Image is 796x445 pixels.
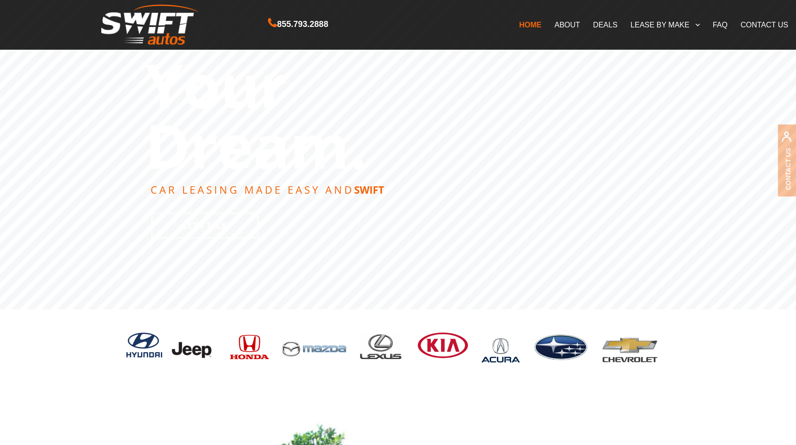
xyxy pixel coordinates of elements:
[277,18,328,31] span: 855.793.2888
[228,333,271,365] img: honda logo
[414,333,469,358] img: kia logo
[599,333,662,365] img: Chevrolet logo
[354,183,384,196] strong: SWIFT
[171,333,219,365] img: jeep logo
[101,5,199,45] img: Swift Autos
[151,184,384,195] rs-layer: CAR LEASING MADE EASY AND
[548,15,586,34] a: ABOUT
[151,213,258,238] a: Let's Talk
[624,15,706,34] a: LEASE BY MAKE
[734,15,795,34] a: CONTACT US
[359,333,405,360] img: lexas logo
[126,333,162,362] img: hyundai logo
[513,15,548,34] a: HOME
[268,20,328,28] a: 855.793.2888
[706,15,734,34] a: FAQ
[586,15,624,34] a: DEALS
[532,330,590,362] img: Swift Autos homepage promoting easy car leasing and showcasing available vehicles and current deals.
[479,330,523,370] img: Swift Autos homepage showcasing easy car leasing services, highlighting convenience and personali...
[280,342,349,356] img: Image of Swift Autos car leasing service showcasing hassle-free vehicle delivery and current leas...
